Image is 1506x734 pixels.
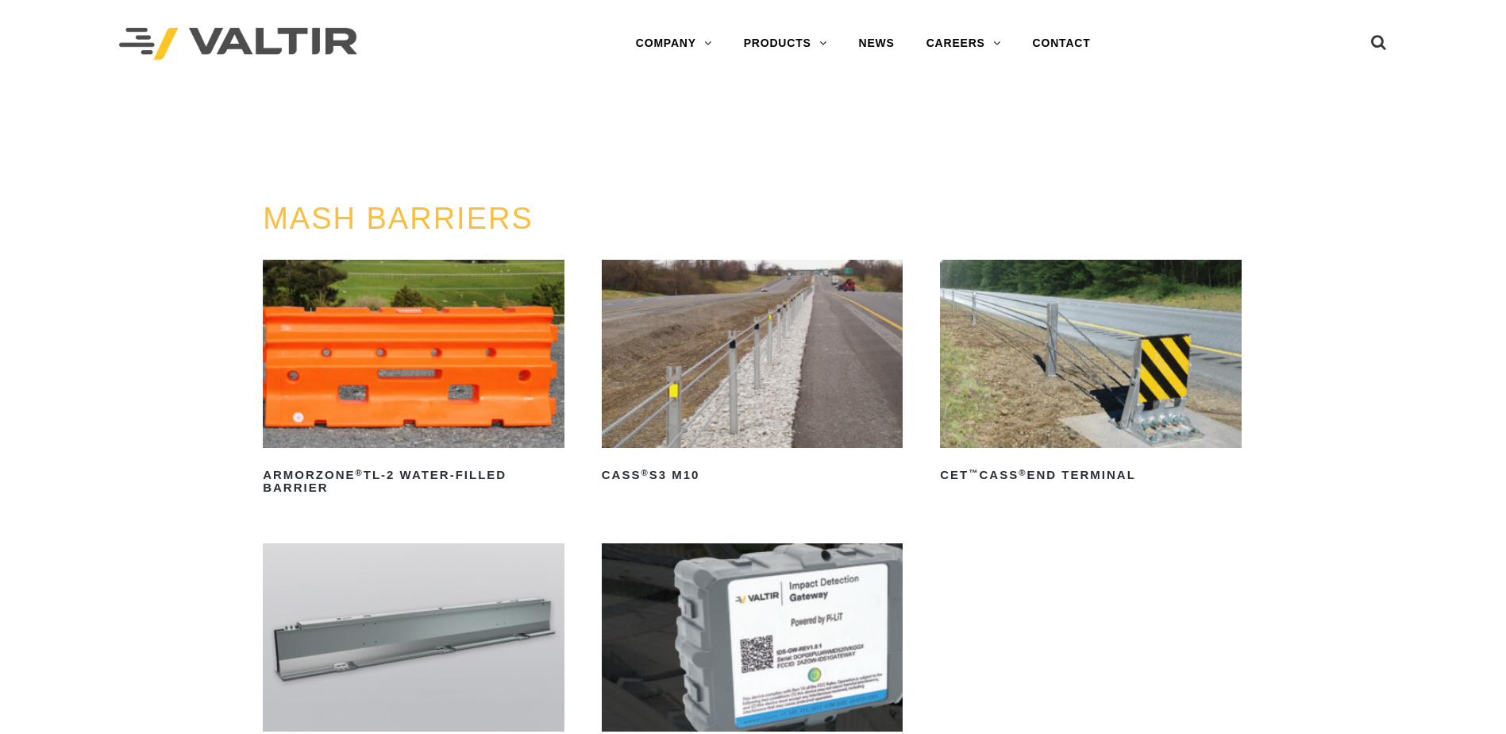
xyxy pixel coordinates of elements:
a: ArmorZone®TL-2 Water-Filled Barrier [263,260,564,500]
sup: ® [1019,468,1026,477]
a: CET™CASS®End Terminal [940,260,1242,488]
a: COMPANY [620,28,728,60]
a: CASS®S3 M10 [602,260,903,488]
a: MASH BARRIERS [263,202,533,235]
a: NEWS [843,28,911,60]
h2: ArmorZone TL-2 Water-Filled Barrier [263,462,564,500]
h2: CET CASS End Terminal [940,462,1242,488]
a: CAREERS [911,28,1017,60]
img: Valtir [119,28,357,60]
h2: CASS S3 M10 [602,462,903,488]
sup: ® [641,468,649,477]
sup: ™ [969,468,979,477]
a: PRODUCTS [728,28,843,60]
sup: ® [355,468,363,477]
a: CONTACT [1017,28,1107,60]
